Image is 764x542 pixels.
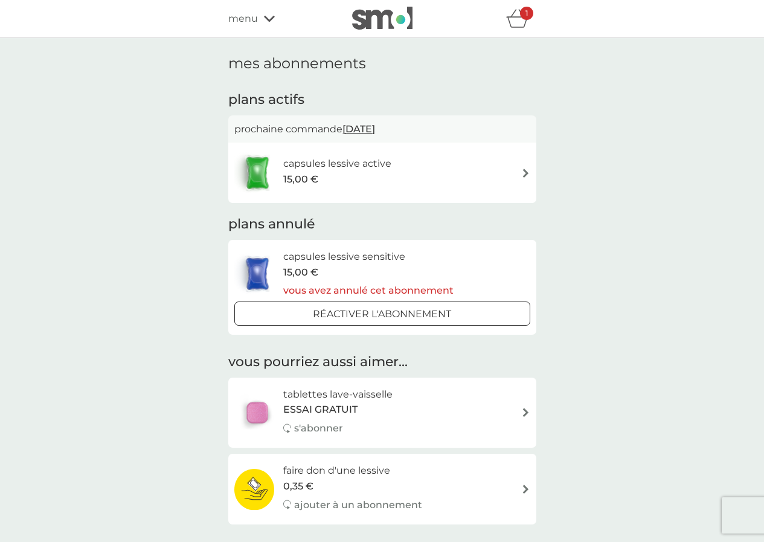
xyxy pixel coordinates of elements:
[313,308,451,320] font: réactiver l'abonnement
[234,302,530,326] button: réactiver l'abonnement
[283,251,405,262] font: capsules lessive sensitive
[228,91,304,108] font: plans actifs
[234,123,342,135] font: prochaine commande
[294,499,422,511] font: ajouter à un abonnement
[228,13,258,24] font: menu
[525,8,528,18] font: 1
[283,389,393,400] font: tablettes lave-vaisselle
[283,285,454,296] font: vous avez annulé cet abonnement
[234,152,280,194] img: capsules lessive active
[228,54,366,72] font: mes abonnements
[283,465,390,476] font: faire don d'une lessive
[342,123,375,135] font: [DATE]
[234,468,275,511] img: faire don d'une lessive
[521,485,530,494] img: flèche à droite
[521,169,530,178] img: flèche à droite
[283,173,318,185] font: 15,00 €
[283,266,318,278] font: 15,00 €
[228,353,408,370] font: vous pourriez aussi aimer...
[234,392,280,434] img: tablettes lave-vaisselle
[521,408,530,417] img: flèche à droite
[283,480,313,492] font: 0,35 €
[294,422,343,434] font: s'abonner
[506,7,536,31] div: panier
[234,253,280,295] img: capsules lessive sensitive
[228,216,315,232] font: plans annulé
[283,404,358,415] font: ESSAI GRATUIT
[283,158,391,169] font: capsules lessive active
[352,7,412,30] img: petit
